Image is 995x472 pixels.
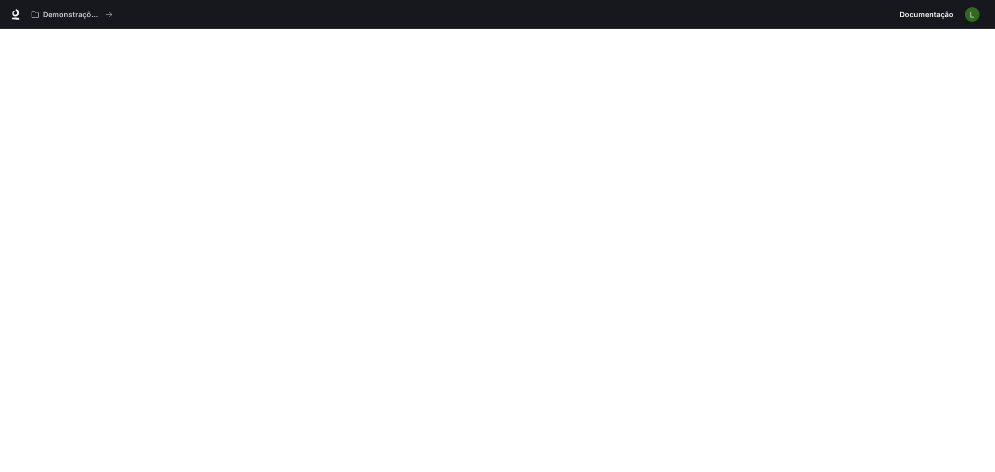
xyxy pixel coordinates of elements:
a: Documentação [895,4,958,25]
img: Avatar do usuário [965,7,979,22]
button: Avatar do usuário [962,4,983,25]
button: Todos os espaços de trabalho [27,4,117,25]
font: Demonstrações de IA no mundo [43,10,159,19]
font: Documentação [900,10,954,19]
